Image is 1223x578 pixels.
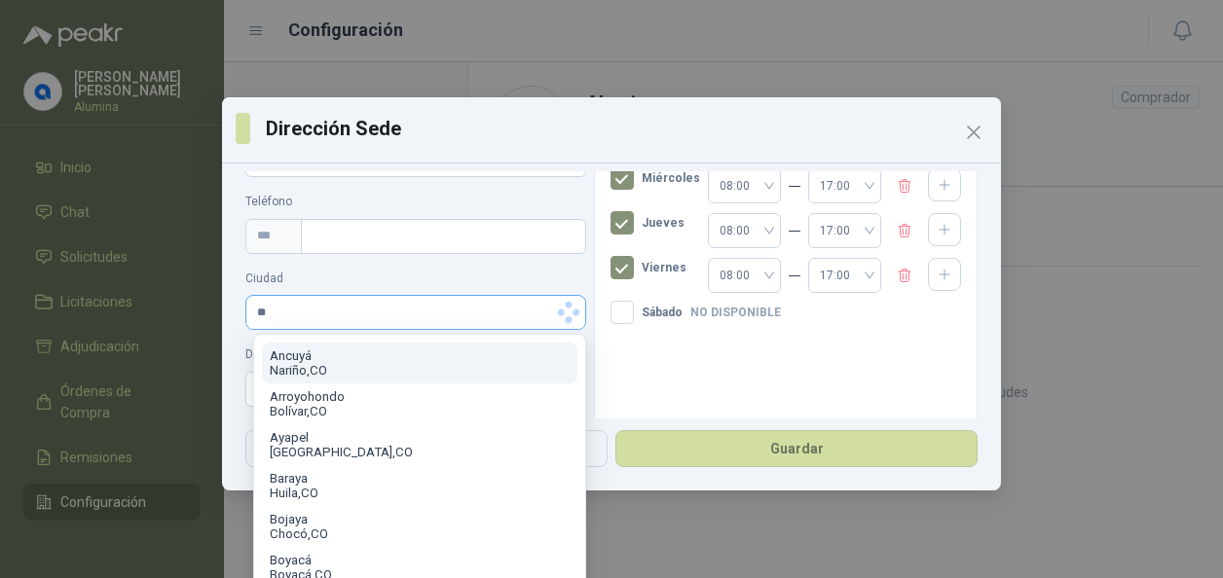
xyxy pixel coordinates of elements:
p: Ayapel [270,430,570,445]
span: 17:00 [820,171,870,200]
p: Boyacá [270,553,570,567]
p: Arroyohondo [270,389,570,404]
button: Guardar [615,430,978,467]
p: Ancuyá [270,348,570,363]
p: Chocó , CO [270,526,570,541]
label: Ciudad [245,270,586,288]
p: Bojaya [270,512,570,526]
button: Bojaya Chocó,CO [262,506,577,547]
label: Dirección [245,345,586,364]
span: Jueves [634,217,692,229]
span: No disponible [690,307,781,318]
span: Miércoles [634,172,708,184]
button: Ayapel [GEOGRAPHIC_DATA],CO [262,424,577,465]
span: 08:00 [720,216,769,245]
button: Baraya Huila,CO [262,465,577,506]
p: [GEOGRAPHIC_DATA] , CO [270,445,570,459]
p: Bolívar , CO [270,404,570,418]
label: Teléfono [245,193,586,211]
span: 17:00 [820,261,870,290]
span: 08:00 [720,171,769,200]
span: 17:00 [820,216,870,245]
button: Arroyohondo Bolívar,CO [262,383,577,424]
p: Nariño , CO [270,363,570,378]
p: Baraya [270,471,570,486]
span: Viernes [634,262,694,273]
button: Ancuyá Nariño,CO [262,343,577,383]
span: Sábado [634,307,690,318]
button: Cancelar [245,430,608,467]
h3: Dirección Sede [266,114,987,143]
span: 08:00 [720,261,769,290]
p: Huila , CO [270,486,570,500]
button: Close [958,117,989,148]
